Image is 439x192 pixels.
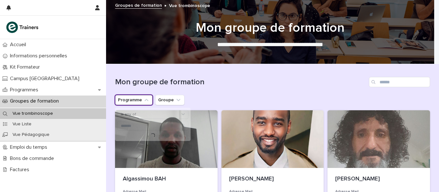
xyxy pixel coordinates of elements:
[121,112,136,117] p: is any of
[7,155,59,162] p: Bons de commande
[7,121,37,127] p: Vue Liste
[229,176,316,183] p: [PERSON_NAME]
[7,144,52,150] p: Emploi du temps
[123,176,210,183] p: Algassimou BAH
[7,98,64,104] p: Groupes de formation
[7,64,45,70] p: Kit Formateur
[5,21,40,34] img: K0CqGN7SDeD6s4JG8KQk
[7,76,85,82] p: Campus [GEOGRAPHIC_DATA]
[7,167,34,173] p: Factures
[7,87,43,93] p: Programmes
[155,95,184,105] button: Groupe
[115,95,153,105] button: Programme
[7,132,55,138] p: Vue Pédagogique
[7,111,58,116] p: Vue trombinoscope
[118,121,188,130] input: Search
[115,78,366,87] h1: Mon groupe de formation
[7,42,31,48] p: Accueil
[115,1,162,9] a: Groupes de formation
[113,20,428,36] h1: Mon groupe de formation
[335,176,422,183] p: [PERSON_NAME]
[369,77,430,87] input: Search
[169,2,210,9] p: Vue trombinoscope
[7,53,72,59] p: Informations personnelles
